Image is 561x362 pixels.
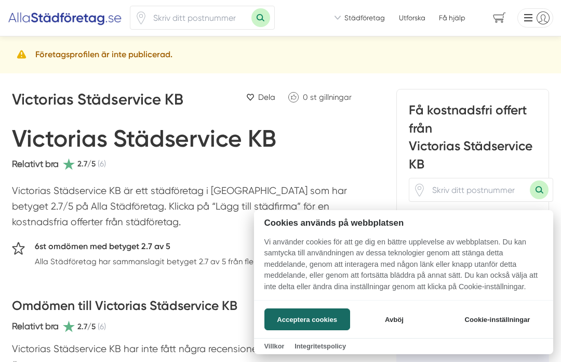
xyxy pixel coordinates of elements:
h2: Cookies används på webbplatsen [254,218,553,228]
button: Cookie-inställningar [452,308,543,330]
p: Vi använder cookies för att ge dig en bättre upplevelse av webbplatsen. Du kan samtycka till anvä... [254,237,553,300]
button: Acceptera cookies [264,308,350,330]
button: Avböj [353,308,435,330]
a: Villkor [264,342,285,350]
a: Integritetspolicy [295,342,346,350]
